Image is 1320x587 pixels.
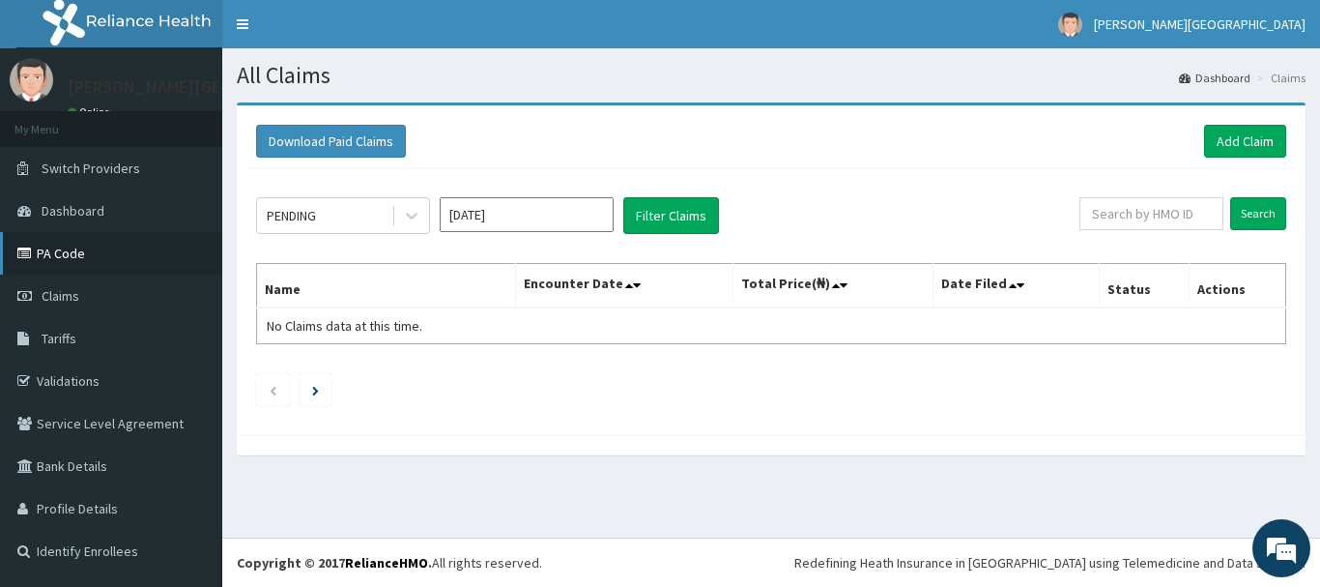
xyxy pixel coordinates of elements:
[10,58,53,102] img: User Image
[267,206,316,225] div: PENDING
[237,63,1306,88] h1: All Claims
[222,538,1320,587] footer: All rights reserved.
[317,10,363,56] div: Minimize live chat window
[623,197,719,234] button: Filter Claims
[933,264,1100,308] th: Date Filed
[42,330,76,347] span: Tariffs
[1230,197,1286,230] input: Search
[68,78,354,96] p: [PERSON_NAME][GEOGRAPHIC_DATA]
[42,160,140,177] span: Switch Providers
[1100,264,1190,308] th: Status
[257,264,516,308] th: Name
[345,554,428,572] a: RelianceHMO
[42,287,79,305] span: Claims
[256,125,406,158] button: Download Paid Claims
[1189,264,1285,308] th: Actions
[1094,15,1306,33] span: [PERSON_NAME][GEOGRAPHIC_DATA]
[1058,13,1082,37] img: User Image
[440,197,614,232] input: Select Month and Year
[42,202,104,220] span: Dashboard
[1179,70,1250,86] a: Dashboard
[68,105,114,119] a: Online
[1252,70,1306,86] li: Claims
[732,264,933,308] th: Total Price(₦)
[267,317,422,335] span: No Claims data at this time.
[516,264,732,308] th: Encounter Date
[100,108,325,133] div: Chat with us now
[36,97,78,145] img: d_794563401_company_1708531726252_794563401
[10,386,368,454] textarea: Type your message and hit 'Enter'
[269,381,277,398] a: Previous page
[312,381,319,398] a: Next page
[794,553,1306,572] div: Redefining Heath Insurance in [GEOGRAPHIC_DATA] using Telemedicine and Data Science!
[1079,197,1223,230] input: Search by HMO ID
[1204,125,1286,158] a: Add Claim
[237,554,432,572] strong: Copyright © 2017 .
[112,172,267,367] span: We're online!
